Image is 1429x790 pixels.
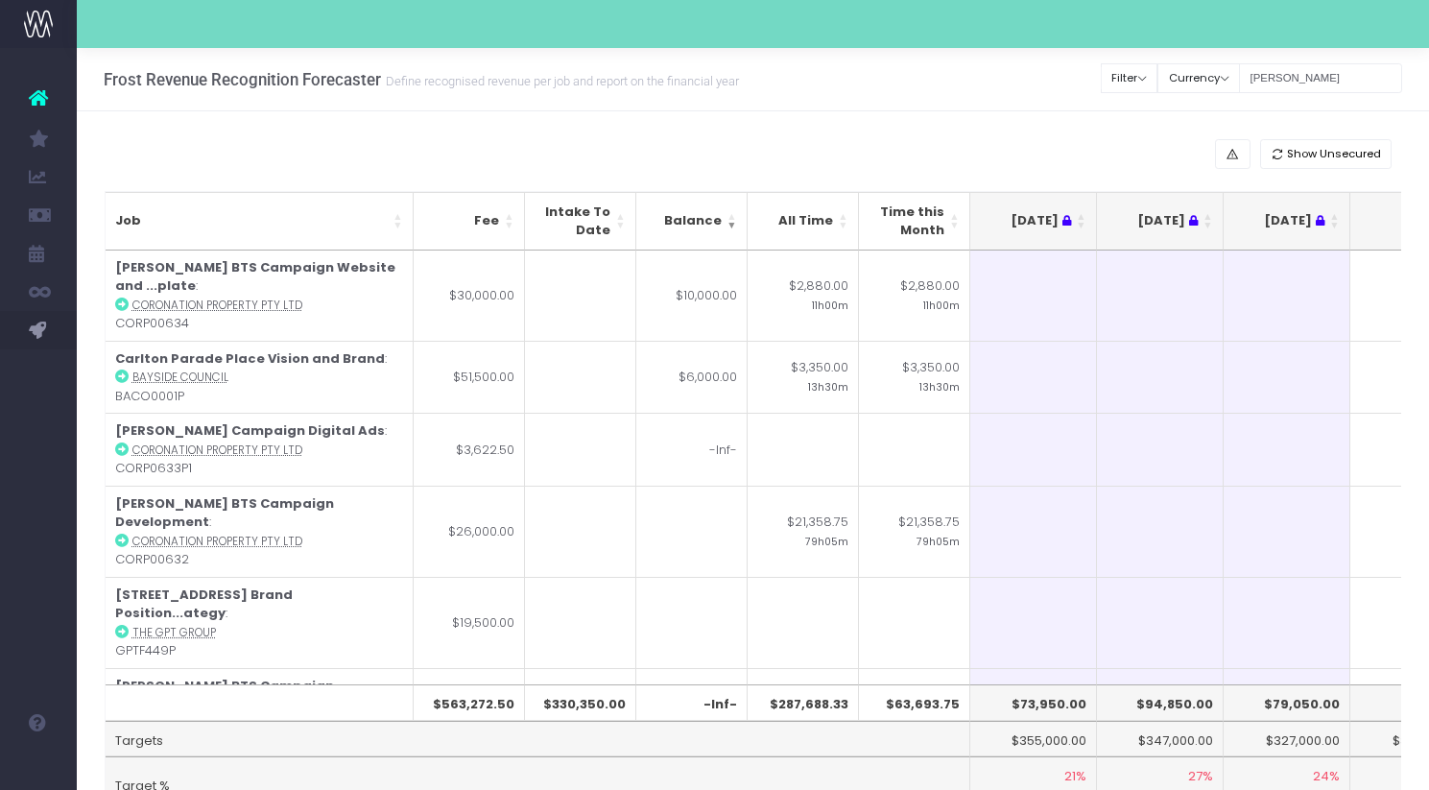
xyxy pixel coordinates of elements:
button: Currency [1157,63,1240,93]
span: 27% [1188,767,1213,786]
small: 13h30m [919,377,960,395]
button: Filter [1101,63,1158,93]
th: Job: activate to sort column ascending [106,192,414,251]
th: May 25 : activate to sort column ascending [970,192,1097,251]
th: Jul 25 : activate to sort column ascending [1224,192,1350,251]
abbr: Coronation Property Pty Ltd [132,443,302,458]
td: $51,500.00 [414,341,525,414]
th: Fee: activate to sort column ascending [414,192,525,251]
td: : BACO0001P [106,341,414,414]
th: Time this Month: activate to sort column ascending [859,192,970,251]
th: $79,050.00 [1224,684,1350,721]
small: 11h00m [812,296,848,313]
strong: [PERSON_NAME] BTS Campaign Brochures [115,677,334,714]
td: $3,350.00 [859,341,970,414]
td: $26,000.00 [414,486,525,577]
strong: [PERSON_NAME] BTS Campaign Development [115,494,334,532]
th: -Inf- [636,684,748,721]
td: $30,000.00 [414,251,525,341]
td: $10,000.00 [636,251,748,341]
th: Jun 25 : activate to sort column ascending [1097,192,1224,251]
small: 13h30m [808,377,848,395]
td: $6,000.00 [636,341,748,414]
th: $63,693.75 [859,684,970,721]
strong: [PERSON_NAME] Campaign Digital Ads [115,421,385,440]
th: All Time: activate to sort column ascending [748,192,859,251]
th: $563,272.50 [414,684,525,721]
small: 79h05m [917,532,960,549]
th: $287,688.33 [748,684,859,721]
th: $94,850.00 [1097,684,1224,721]
td: $327,000.00 [1224,721,1350,757]
th: Intake To Date: activate to sort column ascending [525,192,636,251]
td: Targets [106,721,970,757]
small: 79h05m [805,532,848,549]
button: Show Unsecured [1260,139,1393,169]
td: $3,350.00 [748,341,859,414]
th: $330,350.00 [525,684,636,721]
td: $39,000.00 [414,668,525,759]
strong: Carlton Parade Place Vision and Brand [115,349,385,368]
td: $9,825.00 [859,668,970,759]
abbr: Coronation Property Pty Ltd [132,298,302,313]
h3: Frost Revenue Recognition Forecaster [104,70,739,89]
td: : CORP00632 [106,486,414,577]
td: $2,880.00 [748,251,859,341]
abbr: Bayside Council [132,370,228,385]
small: 11h00m [923,296,960,313]
td: $3,622.50 [414,413,525,486]
th: Balance: activate to sort column ascending [636,192,748,251]
input: Search... [1239,63,1402,93]
strong: [STREET_ADDRESS] Brand Position...ategy [115,586,293,623]
strong: [PERSON_NAME] BTS Campaign Website and ...plate [115,258,395,296]
small: Define recognised revenue per job and report on the financial year [381,70,739,89]
td: $347,000.00 [1097,721,1224,757]
td: $2,880.00 [859,251,970,341]
td: $19,500.00 [414,577,525,668]
td: $21,358.75 [748,486,859,577]
td: $9,825.00 [748,668,859,759]
abbr: Coronation Property Pty Ltd [132,534,302,549]
span: 24% [1313,767,1340,786]
td: : CORP00634 [106,251,414,341]
td: -Inf- [636,413,748,486]
td: : GPTF449P [106,577,414,668]
td: : CORP0633P [106,668,414,759]
td: $21,358.75 [859,486,970,577]
td: $355,000.00 [970,721,1097,757]
th: $73,950.00 [970,684,1097,721]
abbr: The GPT Group [132,625,216,640]
span: Show Unsecured [1287,146,1381,162]
td: : CORP0633P1 [106,413,414,486]
span: 21% [1064,767,1086,786]
img: images/default_profile_image.png [24,752,53,780]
